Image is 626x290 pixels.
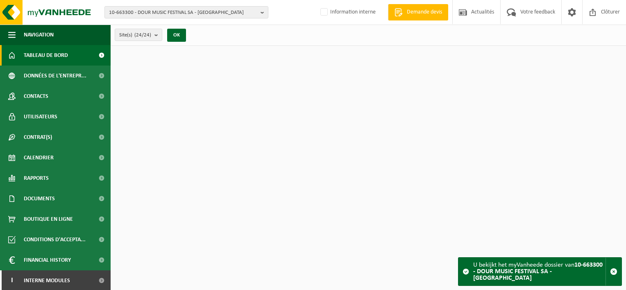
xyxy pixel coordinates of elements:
[24,250,71,270] span: Financial History
[104,6,268,18] button: 10-663300 - DOUR MUSIC FESTIVAL SA - [GEOGRAPHIC_DATA]
[473,258,606,285] div: U bekijkt het myVanheede dossier van
[473,262,603,281] strong: 10-663300 - DOUR MUSIC FESTIVAL SA - [GEOGRAPHIC_DATA]
[24,66,86,86] span: Données de l'entrepr...
[24,86,48,106] span: Contacts
[319,6,376,18] label: Information interne
[405,8,444,16] span: Demande devis
[134,32,151,38] count: (24/24)
[167,29,186,42] button: OK
[24,127,52,147] span: Contrat(s)
[24,45,68,66] span: Tableau de bord
[24,25,54,45] span: Navigation
[119,29,151,41] span: Site(s)
[24,168,49,188] span: Rapports
[24,106,57,127] span: Utilisateurs
[24,229,86,250] span: Conditions d'accepta...
[24,188,55,209] span: Documents
[24,209,73,229] span: Boutique en ligne
[115,29,162,41] button: Site(s)(24/24)
[109,7,257,19] span: 10-663300 - DOUR MUSIC FESTIVAL SA - [GEOGRAPHIC_DATA]
[388,4,448,20] a: Demande devis
[24,147,54,168] span: Calendrier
